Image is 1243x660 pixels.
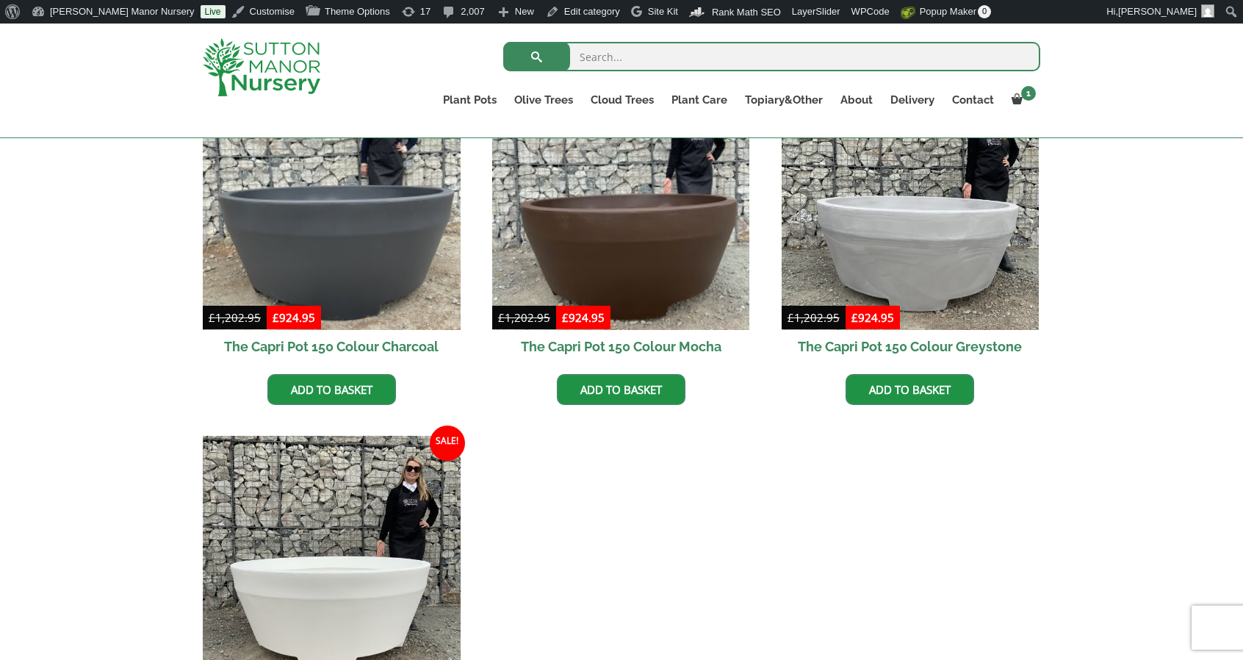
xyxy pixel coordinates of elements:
img: The Capri Pot 150 Colour Charcoal [203,73,461,331]
a: Sale! The Capri Pot 150 Colour Mocha [492,73,750,364]
span: 0 [978,5,991,18]
img: The Capri Pot 150 Colour Mocha [492,73,750,331]
a: 1 [1003,90,1040,110]
bdi: 1,202.95 [788,310,840,325]
a: Add to basket: “The Capri Pot 150 Colour Greystone” [846,374,974,405]
h2: The Capri Pot 150 Colour Greystone [782,330,1040,363]
a: Live [201,5,226,18]
img: The Capri Pot 150 Colour Greystone [782,73,1040,331]
h2: The Capri Pot 150 Colour Mocha [492,330,750,363]
a: About [832,90,882,110]
span: £ [562,310,569,325]
a: Topiary&Other [736,90,832,110]
span: £ [273,310,279,325]
bdi: 1,202.95 [498,310,550,325]
span: Rank Math SEO [712,7,781,18]
a: Add to basket: “The Capri Pot 150 Colour Charcoal” [267,374,396,405]
a: Plant Pots [434,90,505,110]
a: Sale! The Capri Pot 150 Colour Charcoal [203,73,461,364]
span: £ [788,310,794,325]
a: Delivery [882,90,943,110]
span: Site Kit [648,6,678,17]
h2: The Capri Pot 150 Colour Charcoal [203,330,461,363]
a: Add to basket: “The Capri Pot 150 Colour Mocha” [557,374,685,405]
span: Sale! [430,426,465,461]
img: logo [203,38,320,96]
a: Plant Care [663,90,736,110]
bdi: 924.95 [562,310,605,325]
span: 1 [1021,86,1036,101]
input: Search... [503,42,1040,71]
span: £ [209,310,215,325]
a: Cloud Trees [582,90,663,110]
a: Contact [943,90,1003,110]
span: £ [498,310,505,325]
span: [PERSON_NAME] [1118,6,1197,17]
a: Sale! The Capri Pot 150 Colour Greystone [782,73,1040,364]
bdi: 1,202.95 [209,310,261,325]
bdi: 924.95 [851,310,894,325]
a: Olive Trees [505,90,582,110]
span: £ [851,310,858,325]
bdi: 924.95 [273,310,315,325]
